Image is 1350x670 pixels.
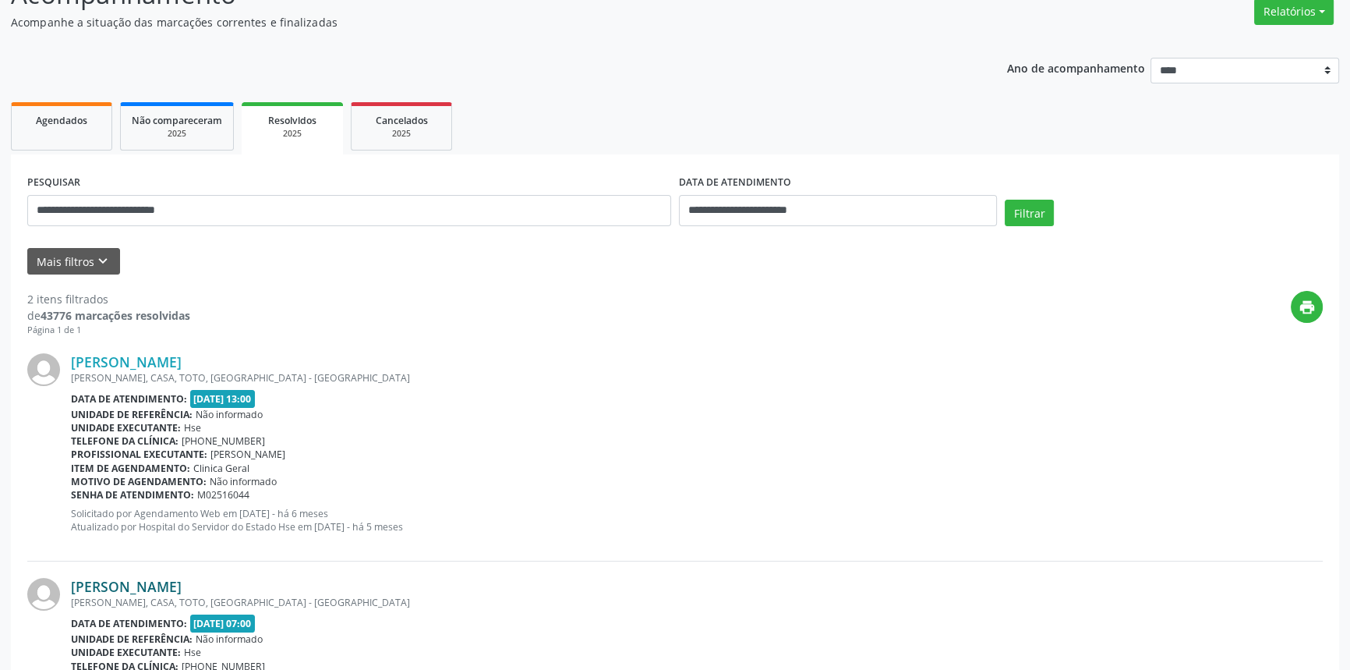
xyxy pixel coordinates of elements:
span: Cancelados [376,114,428,127]
div: 2025 [362,128,440,140]
i: keyboard_arrow_down [94,253,111,270]
b: Senha de atendimento: [71,488,194,502]
strong: 43776 marcações resolvidas [41,308,190,323]
b: Data de atendimento: [71,617,187,630]
a: [PERSON_NAME] [71,578,182,595]
img: img [27,353,60,386]
span: Não compareceram [132,114,222,127]
i: print [1299,299,1316,316]
label: PESQUISAR [27,171,80,195]
span: Hse [184,646,201,659]
span: [DATE] 07:00 [190,615,256,633]
span: Hse [184,421,201,434]
p: Solicitado por Agendamento Web em [DATE] - há 6 meses Atualizado por Hospital do Servidor do Esta... [71,507,1323,534]
p: Acompanhe a situação das marcações correntes e finalizadas [11,14,941,30]
span: Não informado [196,633,263,646]
button: Filtrar [1005,200,1054,226]
span: Agendados [36,114,87,127]
div: 2025 [132,128,222,140]
span: Clinica Geral [193,462,249,475]
button: print [1291,291,1323,323]
b: Unidade executante: [71,646,181,659]
a: [PERSON_NAME] [71,353,182,370]
span: [DATE] 13:00 [190,390,256,408]
button: Mais filtroskeyboard_arrow_down [27,248,120,275]
img: img [27,578,60,611]
div: [PERSON_NAME], CASA, TOTO, [GEOGRAPHIC_DATA] - [GEOGRAPHIC_DATA] [71,596,1323,609]
div: de [27,307,190,324]
span: [PERSON_NAME] [210,448,285,461]
b: Unidade de referência: [71,408,193,421]
div: 2025 [253,128,332,140]
span: M02516044 [197,488,249,502]
b: Unidade executante: [71,421,181,434]
p: Ano de acompanhamento [1007,58,1145,77]
b: Telefone da clínica: [71,434,178,448]
span: Resolvidos [268,114,316,127]
span: Não informado [210,475,277,488]
b: Unidade de referência: [71,633,193,646]
span: Não informado [196,408,263,421]
div: Página 1 de 1 [27,324,190,337]
label: DATA DE ATENDIMENTO [679,171,791,195]
span: [PHONE_NUMBER] [182,434,265,448]
b: Data de atendimento: [71,392,187,406]
div: [PERSON_NAME], CASA, TOTO, [GEOGRAPHIC_DATA] - [GEOGRAPHIC_DATA] [71,371,1323,385]
b: Motivo de agendamento: [71,475,207,488]
b: Item de agendamento: [71,462,190,475]
b: Profissional executante: [71,448,207,461]
div: 2 itens filtrados [27,291,190,307]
